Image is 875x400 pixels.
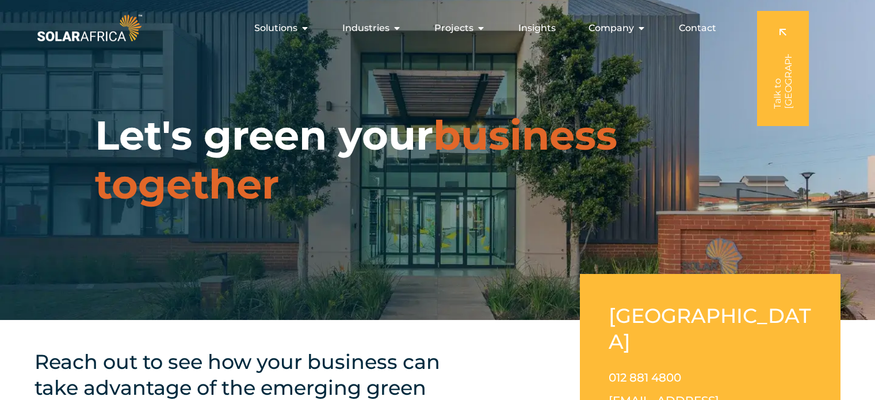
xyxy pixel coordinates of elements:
nav: Menu [144,17,725,40]
span: Industries [342,21,389,35]
div: Menu Toggle [144,17,725,40]
h1: Let's green your [95,111,780,209]
span: Solutions [254,21,297,35]
a: Insights [518,21,556,35]
span: business together [95,111,617,209]
h2: [GEOGRAPHIC_DATA] [609,303,812,355]
a: 012 881 4800 [609,371,681,384]
span: Company [589,21,634,35]
a: Contact [679,21,716,35]
span: Projects [434,21,473,35]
